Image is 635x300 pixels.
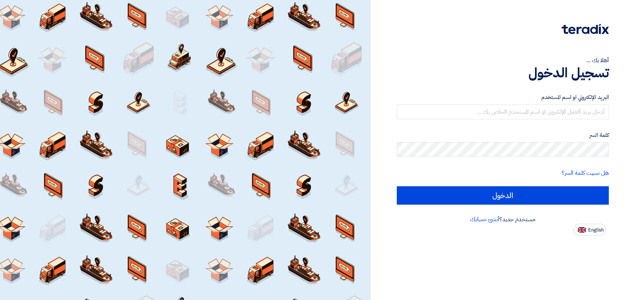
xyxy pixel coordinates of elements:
span: English [588,227,604,233]
img: en-US.png [578,227,586,233]
label: البريد الإلكتروني او اسم المستخدم [397,93,609,102]
div: مستخدم جديد؟ [397,215,609,224]
h1: تسجيل الدخول [397,65,609,81]
a: أنشئ حسابك [470,215,499,224]
label: كلمة السر [397,131,609,140]
input: الدخول [397,186,609,205]
button: English [573,224,606,236]
img: Teradix logo [562,24,609,34]
div: أهلا بك ... [397,56,609,65]
input: أدخل بريد العمل الإلكتروني او اسم المستخدم الخاص بك ... [397,105,609,119]
a: هل نسيت كلمة السر؟ [562,169,609,177]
